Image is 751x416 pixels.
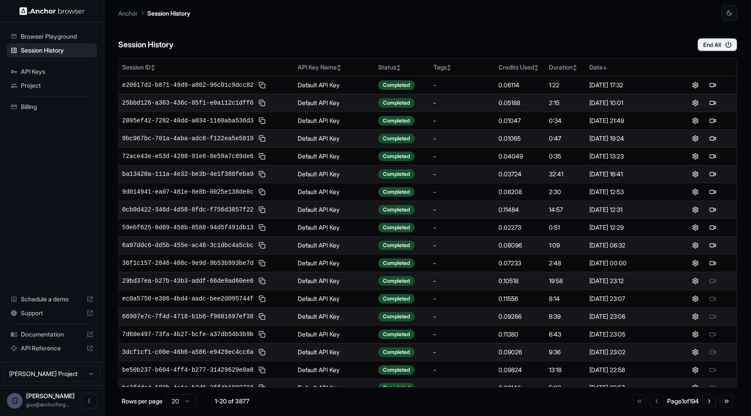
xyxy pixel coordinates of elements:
div: API Keys [7,65,97,79]
td: Default API Key [294,290,375,307]
div: 0:47 [549,134,583,143]
div: Completed [378,152,415,161]
div: 0:51 [549,223,583,232]
div: 1:22 [549,81,583,89]
span: 7d60e497-73fa-4b27-bcfe-a37db54b3b9b [122,330,253,339]
div: [DATE] 23:12 [589,277,668,285]
span: Browser Playground [21,32,93,41]
p: Session History [147,9,190,18]
div: 0.10518 [498,277,542,285]
h6: Session History [118,39,173,51]
div: G [7,393,23,409]
div: [DATE] 19:24 [589,134,668,143]
span: ↕ [337,64,341,71]
td: Default API Key [294,236,375,254]
div: Completed [378,347,415,357]
button: End All [698,38,737,51]
div: Completed [378,134,415,143]
div: Duration [549,63,583,72]
div: - [433,116,492,125]
span: 2095ef42-7282-40dd-a034-1160aba536d3 [122,116,253,125]
span: ba13420a-111a-4e32-be3b-4e1f388feba9 [122,170,253,178]
div: Completed [378,98,415,108]
span: ↓ [603,64,607,71]
td: Default API Key [294,361,375,379]
span: Billing [21,102,93,111]
div: Schedule a demo [7,292,97,306]
div: - [433,366,492,374]
div: 2:15 [549,99,583,107]
div: Completed [378,330,415,339]
div: 0.04049 [498,152,542,161]
div: Credits Used [498,63,542,72]
div: 0.09266 [498,312,542,321]
div: [DATE] 22:58 [589,366,668,374]
div: - [433,241,492,250]
span: Support [21,309,83,317]
span: 6a97ddc6-dd5b-455e-ac48-3c1dbc4a5cbc [122,241,253,250]
p: Rows per page [122,397,163,406]
div: Completed [378,223,415,232]
div: [DATE] 23:02 [589,348,668,357]
td: Default API Key [294,165,375,183]
div: 13:18 [549,366,583,374]
div: - [433,134,492,143]
div: - [433,348,492,357]
div: Billing [7,100,97,114]
div: 19:58 [549,277,583,285]
div: [DATE] 23:05 [589,330,668,339]
span: guy@anchorforge.io [26,401,70,408]
div: - [433,99,492,107]
td: Default API Key [294,129,375,147]
div: 2:30 [549,188,583,196]
span: ↕ [573,64,577,71]
div: 6:43 [549,330,583,339]
span: Guy Ben Simhon [26,392,75,399]
div: Tags [433,63,492,72]
span: 66907e7c-7f4d-4718-b1b6-f9881697ef38 [122,312,253,321]
span: 3dcf1cf1-c00e-46b6-a586-e9429ec4cc6a [122,348,253,357]
div: [DATE] 10:01 [589,99,668,107]
div: 8:39 [549,312,583,321]
div: Session ID [122,63,291,72]
div: [DATE] 16:41 [589,170,668,178]
div: Completed [378,276,415,286]
button: Open menu [81,393,97,409]
span: 59ebf625-0d09-458b-8588-94d5f491db13 [122,223,253,232]
span: 0cb0d422-346d-4d58-8fdc-f756d3857f22 [122,205,253,214]
div: 0.05188 [498,99,542,107]
div: Completed [378,294,415,304]
span: Session History [21,46,93,55]
nav: breadcrumb [118,8,190,18]
td: Default API Key [294,201,375,218]
div: Date [589,63,668,72]
div: - [433,330,492,339]
div: [DATE] 23:07 [589,294,668,303]
div: [DATE] 12:29 [589,223,668,232]
span: 9d014941-ea07-481e-8e8b-0025e138de8c [122,188,253,196]
div: 9:36 [549,348,583,357]
span: ↕ [534,64,538,71]
p: Anchor [118,9,138,18]
span: 36f1c157-2846-408c-9e9d-9b53b993be7d [122,259,253,267]
td: Default API Key [294,379,375,396]
span: Project [21,81,93,90]
div: Documentation [7,327,97,341]
span: ec0a5750-e306-4bd4-aadc-bee2d095744f [122,294,253,303]
div: [DATE] 12:31 [589,205,668,214]
span: be50b237-b604-4ff4-b277-31429629e0a8 [122,366,253,374]
div: [DATE] 06:32 [589,241,668,250]
div: Completed [378,187,415,197]
div: - [433,383,492,392]
div: 0.11484 [498,205,542,214]
div: 0.08096 [498,241,542,250]
span: Documentation [21,330,83,339]
span: ↕ [447,64,451,71]
td: Default API Key [294,112,375,129]
div: 2:48 [549,259,583,267]
div: Project [7,79,97,92]
span: ba2fdda4-180b-4a1e-b2d6-2ff4b1880719 [122,383,253,392]
div: - [433,223,492,232]
span: ↕ [151,64,155,71]
div: 0.02273 [498,223,542,232]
